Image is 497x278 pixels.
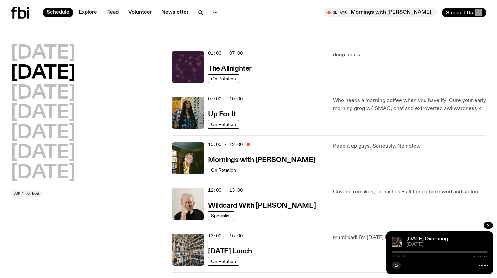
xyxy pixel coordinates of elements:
span: On Rotation [211,259,236,264]
span: [DATE] [406,242,488,247]
a: Schedule [43,8,73,17]
a: Explore [75,8,101,17]
p: Keep it up guys. Seriously. No notes. [333,142,486,150]
a: The Allnighter [208,64,252,72]
a: Wildcard With [PERSON_NAME] [208,201,316,209]
a: On Rotation [208,257,239,266]
button: [DATE] [11,124,75,142]
button: [DATE] [11,104,75,122]
h3: Mornings with [PERSON_NAME] [208,157,315,164]
a: Newsletter [157,8,193,17]
a: Read [102,8,123,17]
img: A corner shot of the fbi music library [172,234,204,266]
a: On Rotation [208,166,239,174]
img: Ify - a Brown Skin girl with black braided twists, looking up to the side with her tongue stickin... [172,97,204,129]
span: -:--:-- [474,255,488,258]
p: Who needs a morning coffee when you have Ify! Cure your early morning grog w/ SMAC, chat and extr... [333,97,486,113]
img: Freya smiles coyly as she poses for the image. [172,142,204,174]
span: 10:00 - 12:00 [208,141,243,148]
button: On AirMornings with [PERSON_NAME] [324,8,437,17]
span: 07:00 - 10:00 [208,96,243,102]
a: [DATE] Lunch [208,247,252,255]
a: [DATE] Overhang [406,236,448,242]
span: On Rotation [211,76,236,81]
span: On Rotation [211,122,236,127]
button: Jump to now [11,190,42,197]
span: On Rotation [211,167,236,172]
span: Specialist [211,213,231,218]
p: deep hours. [333,51,486,59]
span: Support Us [446,10,473,16]
a: On Rotation [208,74,239,83]
a: On Rotation [208,120,239,129]
button: Support Us [442,8,486,17]
span: Jump to now [13,192,39,195]
button: [DATE] [11,84,75,103]
button: [DATE] [11,144,75,162]
h3: [DATE] Lunch [208,248,252,255]
button: [DATE] [11,64,75,83]
button: [DATE] [11,44,75,63]
img: Stuart is smiling charmingly, wearing a black t-shirt against a stark white background. [172,188,204,220]
a: Up For It [208,110,236,118]
button: [DATE] [11,164,75,182]
h3: Wildcard With [PERSON_NAME] [208,202,316,209]
span: 01:00 - 07:00 [208,50,243,56]
h3: The Allnighter [208,65,252,72]
a: Specialist [208,211,234,220]
span: 13:00 - 15:00 [208,233,243,239]
a: Mornings with [PERSON_NAME] [208,155,315,164]
span: 12:00 - 13:00 [208,187,243,193]
span: 0:00:00 [392,255,406,258]
a: Volunteer [124,8,156,17]
p: mum! dad! i'm [DATE] lunch! [333,234,486,242]
h3: Up For It [208,111,236,118]
p: Covers, remakes, re-hashes + all things borrowed and stolen. [333,188,486,196]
